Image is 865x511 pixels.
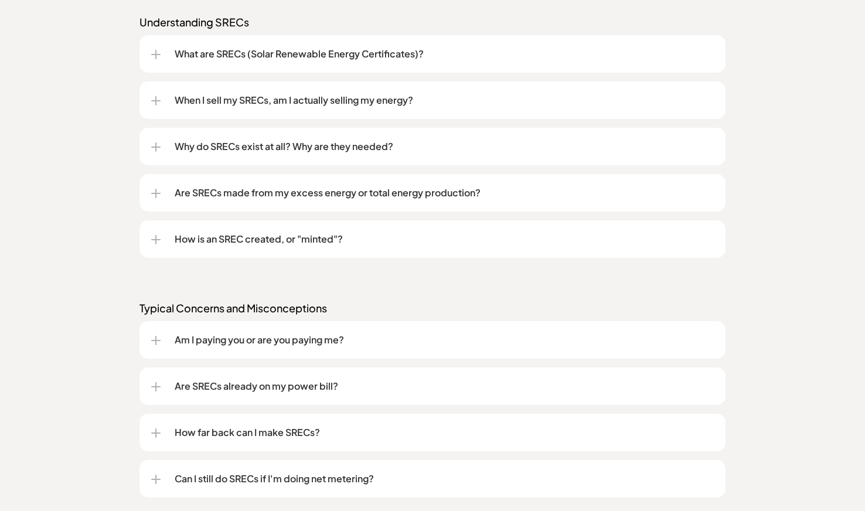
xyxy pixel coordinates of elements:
[139,15,726,29] p: Understanding SRECs
[175,333,714,347] p: Am I paying you or are you paying me?
[175,47,714,61] p: What are SRECs (Solar Renewable Energy Certificates)?
[175,425,714,440] p: How far back can I make SRECs?
[175,232,714,246] p: How is an SREC created, or "minted"?
[175,93,714,107] p: When I sell my SRECs, am I actually selling my energy?
[175,186,714,200] p: Are SRECs made from my excess energy or total energy production?
[175,472,714,486] p: Can I still do SRECs if I'm doing net metering?
[175,139,714,154] p: Why do SRECs exist at all? Why are they needed?
[139,301,726,315] p: Typical Concerns and Misconceptions
[175,379,714,393] p: Are SRECs already on my power bill?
